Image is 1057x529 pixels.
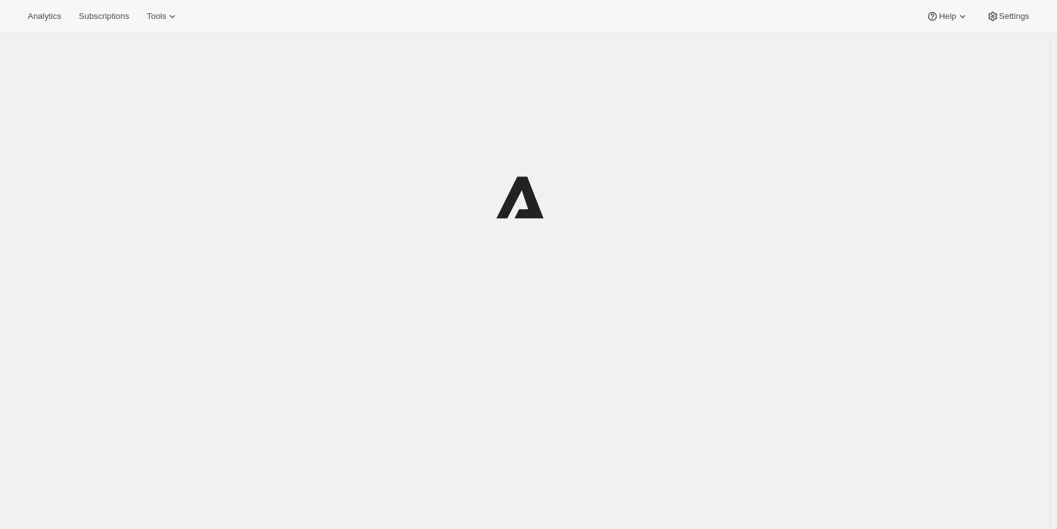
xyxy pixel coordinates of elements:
span: Settings [999,11,1029,21]
span: Analytics [28,11,61,21]
button: Tools [139,8,186,25]
button: Analytics [20,8,69,25]
button: Settings [979,8,1037,25]
span: Subscriptions [79,11,129,21]
span: Tools [147,11,166,21]
button: Subscriptions [71,8,137,25]
span: Help [939,11,956,21]
button: Help [919,8,976,25]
